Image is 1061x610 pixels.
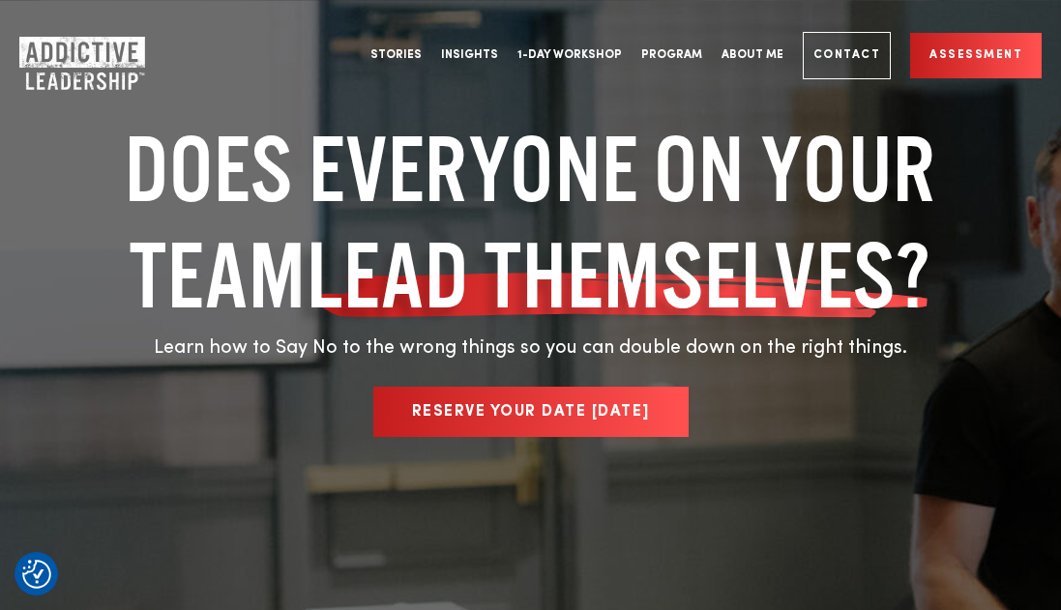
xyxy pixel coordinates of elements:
[803,32,892,79] a: Contact
[910,33,1042,78] a: Assessment
[19,37,135,75] a: Home
[373,387,689,437] a: Reserve Your Date [DATE]
[81,334,981,363] p: Learn how to Say No to the wrong things so you can double down on the right things.
[508,19,632,92] a: 1-Day Workshop
[307,222,931,329] span: lead themselves?
[361,19,431,92] a: Stories
[81,116,981,329] h1: Does everyone on your team
[22,560,51,589] img: Revisit consent button
[431,19,508,92] a: Insights
[712,19,793,92] a: About Me
[22,560,51,589] button: Consent Preferences
[632,19,712,92] a: Program
[412,404,650,420] span: Reserve Your Date [DATE]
